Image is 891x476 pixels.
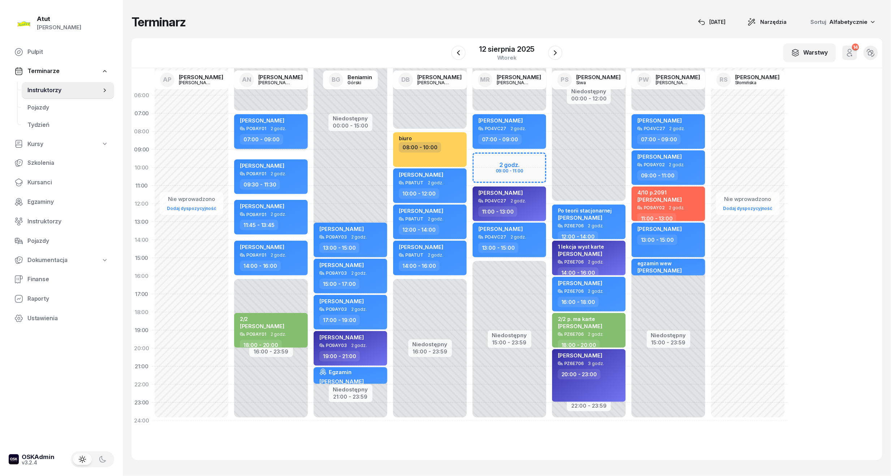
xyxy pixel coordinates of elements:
a: PW[PERSON_NAME][PERSON_NAME] [631,70,706,89]
div: Nie wprowadzono [720,194,775,204]
div: 1 lekcja wyst karte [558,244,604,250]
div: PZ6E706 [564,223,584,228]
button: Sortuj Alfabetycznie [802,14,882,30]
div: 09:00 - 11:00 [637,170,678,181]
button: [DATE] [692,15,732,29]
span: 2 godz. [669,205,685,210]
div: 13:00 - 15:00 [319,243,360,253]
span: 2 godz. [428,180,443,185]
button: Warstwy [783,43,836,62]
span: Narzędzia [761,18,787,26]
div: 16:00 - 18:00 [558,297,599,307]
a: Dokumentacja [9,252,114,269]
div: 14:00 [132,231,152,249]
div: PZ6E706 [564,289,584,293]
span: 2 godz. [588,289,604,294]
div: Niedostępny [651,333,686,338]
a: BGBeniaminGórski [323,70,378,89]
div: Górski [348,80,372,85]
div: 09:30 - 11:30 [240,179,280,190]
div: 15:00 - 23:59 [651,338,686,346]
div: 14:00 - 16:00 [399,261,440,271]
span: [PERSON_NAME] [319,334,364,341]
span: [PERSON_NAME] [240,244,284,250]
a: Pojazdy [22,99,114,116]
span: [PERSON_NAME] [240,323,284,330]
span: [PERSON_NAME] [478,226,523,232]
div: Warstwy [791,48,828,57]
div: 15:00 - 16:00 [637,275,678,285]
div: Niedostępny [413,342,448,347]
div: PO9AY01 [246,332,266,336]
div: 11:45 - 13:45 [240,220,278,230]
span: [PERSON_NAME] [558,214,602,221]
div: 06:00 [132,86,152,104]
a: Finanse [9,271,114,288]
button: Niedostępny16:00 - 23:59 [413,340,448,356]
span: Pojazdy [27,103,108,112]
span: [PERSON_NAME] [399,171,443,178]
div: 16:00 [132,267,152,285]
div: 17:00 - 19:00 [319,315,360,325]
span: BG [332,77,340,83]
a: Kursy [9,136,114,153]
span: Kursy [27,140,43,149]
span: Tydzień [27,120,108,130]
div: 2/2 [240,316,284,322]
a: Raporty [9,290,114,308]
div: [PERSON_NAME] [656,80,690,85]
div: 22:00 [132,376,152,394]
div: 4/10 p.2091 [637,189,682,196]
div: 15:00 - 23:59 [492,338,527,346]
a: MR[PERSON_NAME][PERSON_NAME] [472,70,547,89]
span: 2 godz. [351,343,367,348]
span: Instruktorzy [27,86,101,95]
span: 2 godz. [669,162,685,167]
div: [PERSON_NAME] [179,80,214,85]
div: 20:00 [132,339,152,357]
div: PO9AY02 [644,205,665,210]
div: Siwa [576,80,611,85]
div: 10:00 - 12:00 [399,188,439,199]
span: [PERSON_NAME] [319,262,364,269]
span: [PERSON_NAME] [399,244,443,250]
span: 2 godz. [670,126,685,131]
div: 15:00 [132,249,152,267]
span: [PERSON_NAME] [637,153,682,160]
div: P8ATUT [405,253,423,257]
span: Finanse [27,275,108,284]
span: DB [401,77,410,83]
div: 14:00 - 16:00 [240,261,281,271]
div: [PERSON_NAME] [258,74,303,80]
div: [PERSON_NAME] [735,74,780,80]
div: 14:00 - 16:00 [558,267,599,278]
div: 22:00 - 23:59 [571,401,607,409]
div: 11:00 - 13:00 [637,213,676,224]
span: [PERSON_NAME] [558,352,602,359]
div: 15:00 - 17:00 [319,279,360,289]
div: PO9AY03 [326,271,347,275]
span: Raporty [27,294,108,304]
span: [PERSON_NAME] [558,323,602,330]
div: 07:00 - 09:00 [637,134,681,145]
span: [PERSON_NAME] [637,117,682,124]
button: Nie wprowadzonoDodaj dyspozycyjność [720,193,775,214]
div: 16:00 - 23:59 [413,347,448,355]
span: 2 godz. [351,235,367,240]
span: MR [480,77,490,83]
div: 07:00 - 09:00 [240,134,283,145]
div: Po teorii stacjonarnej [558,207,612,214]
div: PZ6E706 [564,332,584,336]
a: Pulpit [9,43,114,61]
div: Niedostępny [333,116,368,121]
div: 13:00 - 15:00 [637,235,677,245]
div: P8ATUT [405,216,423,221]
span: [PERSON_NAME] [558,280,602,287]
a: Instruktorzy [22,82,114,99]
div: Niedostępny [492,333,527,338]
div: PO9AY01 [246,126,266,131]
a: Dodaj dyspozycyjność [720,204,775,213]
span: [PERSON_NAME] [478,117,523,124]
div: 21:00 - 23:59 [333,392,368,400]
button: Niedostępny21:00 - 23:59 [333,385,368,401]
